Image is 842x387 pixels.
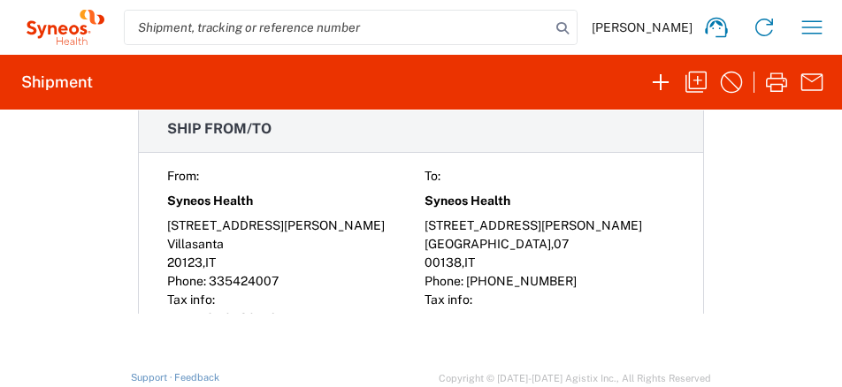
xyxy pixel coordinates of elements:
[592,19,693,35] span: [PERSON_NAME]
[205,255,216,269] span: IT
[167,311,188,325] span: TIN
[425,192,510,210] span: Syneos Health
[425,169,440,183] span: To:
[167,192,253,210] span: Syneos Health
[425,237,551,251] span: [GEOGRAPHIC_DATA]
[425,292,472,307] span: Tax info:
[190,311,277,325] span: IT12110530156
[203,255,205,269] span: ,
[466,274,577,288] span: [PHONE_NUMBER]
[425,255,462,269] span: 00138
[439,370,711,386] span: Copyright © [DATE]-[DATE] Agistix Inc., All Rights Reserved
[554,237,569,251] span: 07
[425,274,463,288] span: Phone:
[21,72,93,93] h2: Shipment
[167,237,224,251] span: Villasanta
[167,255,203,269] span: 20123
[209,274,279,288] span: 335424007
[167,292,215,307] span: Tax info:
[167,120,272,137] span: Ship from/to
[462,255,464,269] span: ,
[131,372,175,383] a: Support
[174,372,219,383] a: Feedback
[167,216,417,235] div: [STREET_ADDRESS][PERSON_NAME]
[425,216,675,235] div: [STREET_ADDRESS][PERSON_NAME]
[464,255,475,269] span: IT
[167,169,199,183] span: From:
[551,237,554,251] span: ,
[125,11,550,44] input: Shipment, tracking or reference number
[167,274,206,288] span: Phone:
